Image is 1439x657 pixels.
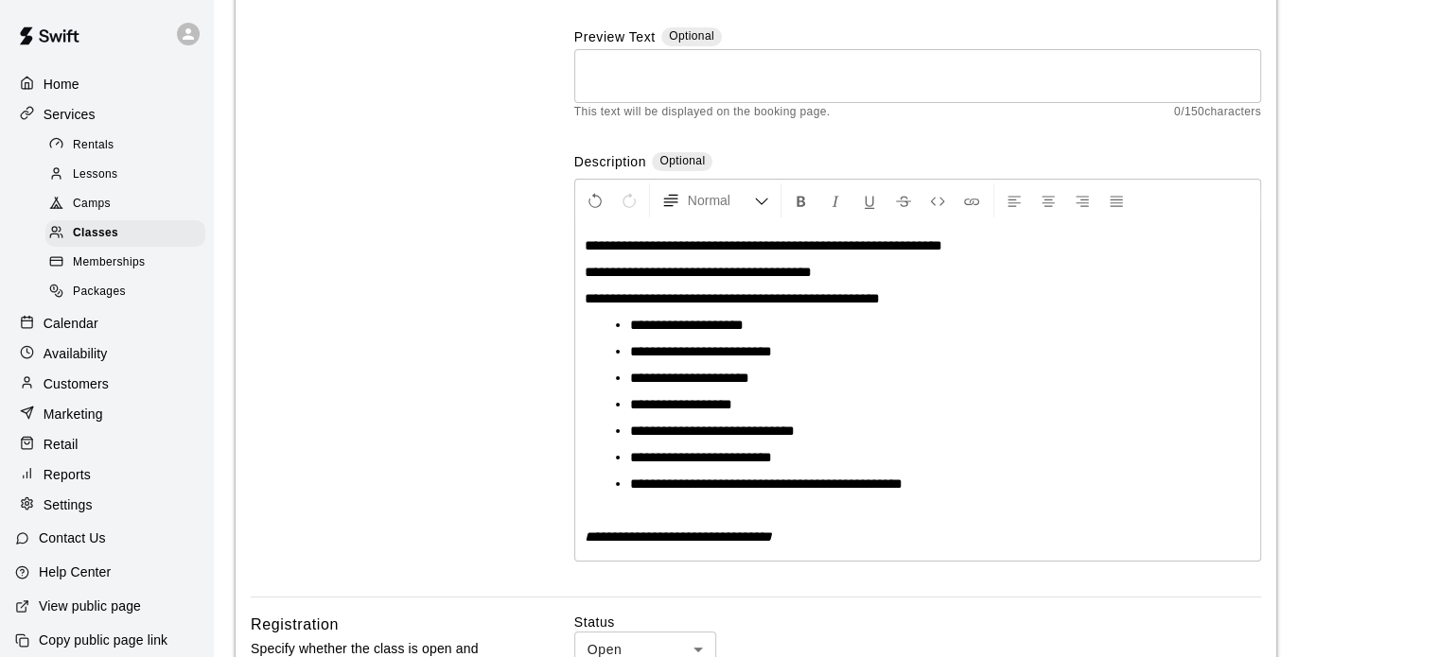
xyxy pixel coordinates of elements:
p: Customers [44,374,109,393]
p: Retail [44,435,79,454]
span: Optional [659,154,705,167]
p: Calendar [44,314,98,333]
a: Lessons [45,160,213,189]
button: Formatting Options [654,183,777,217]
p: Services [44,105,96,124]
a: Services [15,100,198,129]
a: Availability [15,339,198,368]
button: Redo [613,183,645,217]
label: Preview Text [574,27,656,49]
div: Packages [45,279,205,305]
span: Optional [669,29,714,43]
a: Camps [45,190,213,219]
button: Insert Code [921,183,954,217]
a: Classes [45,219,213,249]
h6: Registration [251,613,339,637]
span: Memberships [73,253,145,272]
p: Settings [44,495,93,514]
p: Availability [44,344,108,363]
p: View public page [39,596,141,615]
button: Format Strikethrough [887,183,920,217]
button: Insert Link [956,183,988,217]
p: Reports [44,465,91,484]
button: Undo [579,183,611,217]
div: Classes [45,220,205,247]
button: Format Italics [819,183,851,217]
p: Copy public page link [39,631,167,649]
a: Rentals [45,130,213,160]
a: Reports [15,460,198,489]
a: Retail [15,430,198,458]
a: Settings [15,491,198,519]
p: Help Center [39,562,111,581]
p: Marketing [44,405,103,424]
span: Classes [73,224,118,243]
div: Camps [45,191,205,217]
button: Left Align [998,183,1030,217]
button: Justify Align [1100,183,1132,217]
a: Memberships [45,249,213,278]
label: Description [574,152,646,174]
p: Home [44,75,79,94]
label: Status [574,613,1261,631]
button: Format Bold [785,183,817,217]
button: Center Align [1032,183,1064,217]
span: Camps [73,195,111,214]
div: Memberships [45,250,205,276]
button: Right Align [1066,183,1098,217]
span: Rentals [73,136,114,155]
a: Calendar [15,309,198,337]
p: Contact Us [39,528,106,547]
span: Normal [688,191,754,210]
span: Packages [73,283,126,302]
span: Lessons [73,165,118,184]
button: Format Underline [853,183,886,217]
a: Customers [15,370,198,398]
a: Packages [45,278,213,307]
a: Marketing [15,400,198,428]
a: Home [15,70,198,98]
span: This text will be displayed on the booking page. [574,103,831,122]
span: 0 / 150 characters [1174,103,1261,122]
div: Lessons [45,162,205,188]
div: Rentals [45,132,205,159]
